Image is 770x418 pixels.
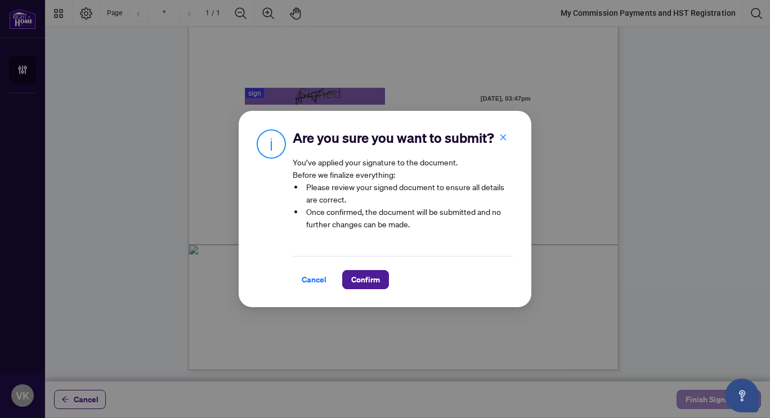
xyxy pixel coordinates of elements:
li: Please review your signed document to ensure all details are correct. [304,181,513,205]
button: Open asap [725,379,759,412]
button: Confirm [342,270,389,289]
h2: Are you sure you want to submit? [293,129,513,147]
img: Info Icon [257,129,286,159]
article: You’ve applied your signature to the document. Before we finalize everything: [293,156,513,238]
li: Once confirmed, the document will be submitted and no further changes can be made. [304,205,513,230]
span: close [499,133,507,141]
span: Cancel [302,271,326,289]
button: Cancel [293,270,335,289]
span: Confirm [351,271,380,289]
